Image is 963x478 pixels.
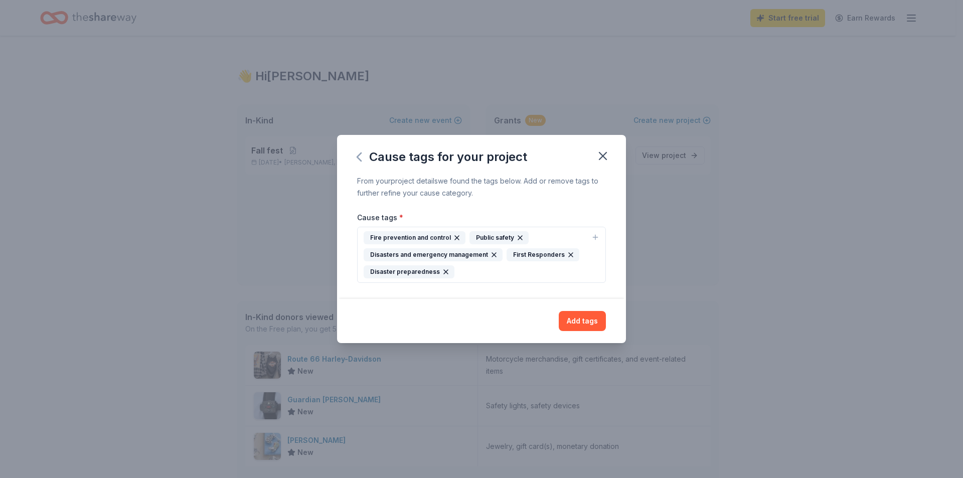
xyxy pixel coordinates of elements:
div: Cause tags for your project [357,149,527,165]
div: Disasters and emergency management [364,248,503,261]
button: Add tags [559,311,606,331]
div: From your project details we found the tags below. Add or remove tags to further refine your caus... [357,175,606,199]
div: Public safety [469,231,529,244]
div: First Responders [507,248,579,261]
div: Fire prevention and control [364,231,465,244]
button: Fire prevention and controlPublic safetyDisasters and emergency managementFirst RespondersDisaste... [357,227,606,283]
div: Disaster preparedness [364,265,454,278]
label: Cause tags [357,213,403,223]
